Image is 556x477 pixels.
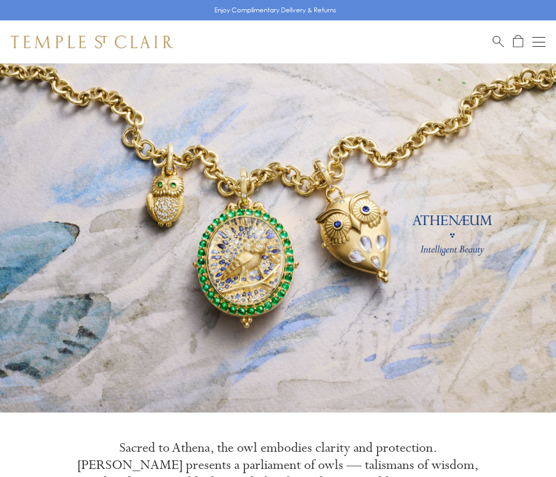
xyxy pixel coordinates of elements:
p: Enjoy Complimentary Delivery & Returns [214,5,336,16]
img: Temple St. Clair [11,35,173,48]
button: Open navigation [532,35,545,48]
a: Search [493,35,504,48]
a: Open Shopping Bag [513,35,523,48]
